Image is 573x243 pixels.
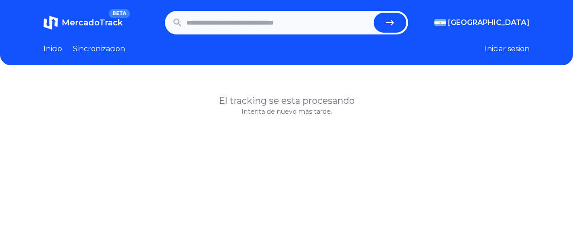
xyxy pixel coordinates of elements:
[43,94,530,107] h1: El tracking se esta procesando
[43,44,62,54] a: Inicio
[43,15,58,30] img: MercadoTrack
[43,15,123,30] a: MercadoTrackBETA
[434,19,446,26] img: Argentina
[434,17,530,28] button: [GEOGRAPHIC_DATA]
[73,44,125,54] a: Sincronizacion
[43,107,530,116] p: Intenta de nuevo más tarde.
[448,17,530,28] span: [GEOGRAPHIC_DATA]
[485,44,530,54] button: Iniciar sesion
[109,9,130,18] span: BETA
[62,18,123,28] span: MercadoTrack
